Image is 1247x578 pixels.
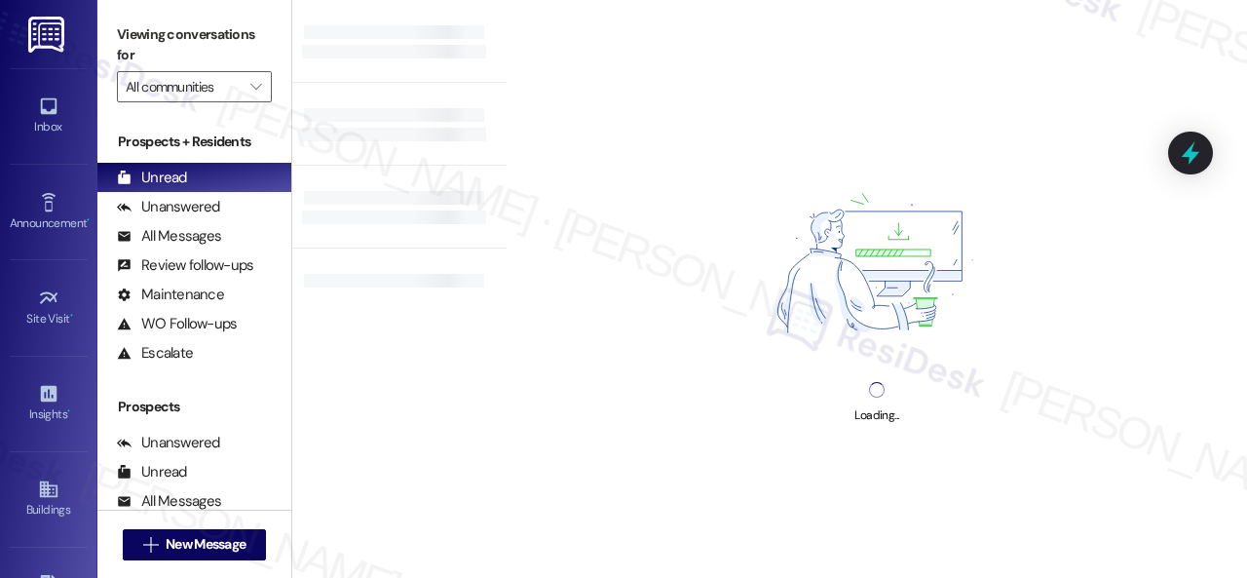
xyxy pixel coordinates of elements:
[117,255,253,276] div: Review follow-ups
[166,534,246,555] span: New Message
[70,309,73,323] span: •
[10,377,88,430] a: Insights •
[10,473,88,525] a: Buildings
[97,132,291,152] div: Prospects + Residents
[117,168,187,188] div: Unread
[250,79,261,95] i: 
[117,433,220,453] div: Unanswered
[117,226,221,247] div: All Messages
[117,343,193,364] div: Escalate
[143,537,158,553] i: 
[67,405,70,418] span: •
[117,197,220,217] div: Unanswered
[126,71,241,102] input: All communities
[10,282,88,334] a: Site Visit •
[117,491,221,512] div: All Messages
[117,19,272,71] label: Viewing conversations for
[123,529,267,560] button: New Message
[117,314,237,334] div: WO Follow-ups
[28,17,68,53] img: ResiDesk Logo
[87,213,90,227] span: •
[10,90,88,142] a: Inbox
[854,405,898,426] div: Loading...
[117,462,187,482] div: Unread
[117,285,224,305] div: Maintenance
[97,397,291,417] div: Prospects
